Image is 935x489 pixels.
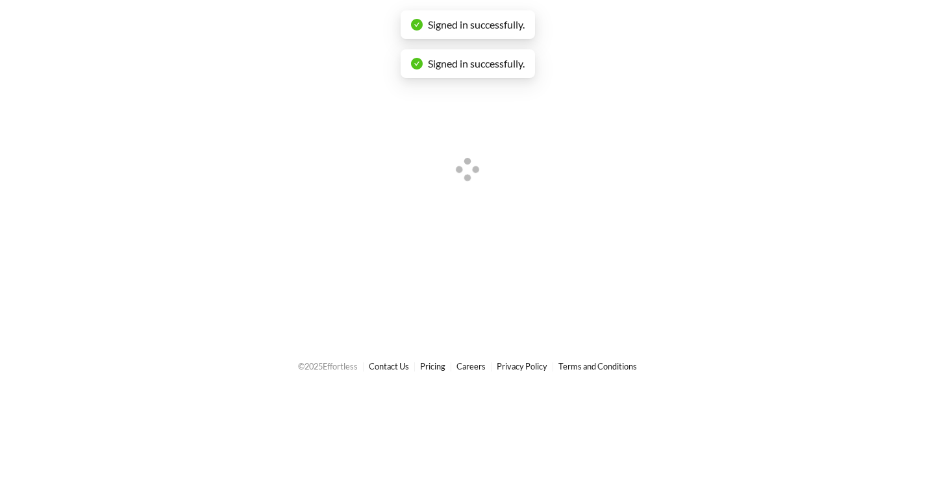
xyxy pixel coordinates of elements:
[411,19,423,31] span: check-circle
[428,57,525,69] span: Signed in successfully.
[428,18,525,31] span: Signed in successfully.
[369,361,409,371] a: Contact Us
[456,361,486,371] a: Careers
[420,361,445,371] a: Pricing
[298,361,358,371] span: © 2025 Effortless
[411,58,423,69] span: check-circle
[497,361,547,371] a: Privacy Policy
[558,361,637,371] a: Terms and Conditions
